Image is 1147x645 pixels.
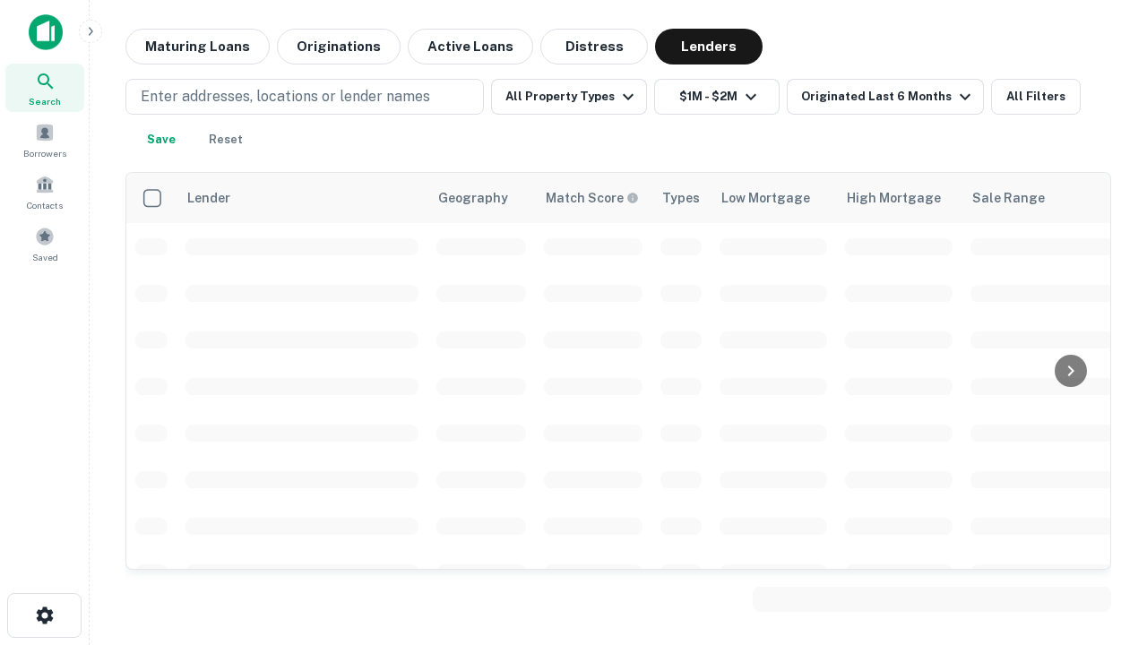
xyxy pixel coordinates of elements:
div: Types [662,187,700,209]
th: Low Mortgage [711,173,836,223]
span: Contacts [27,198,63,212]
div: Geography [438,187,508,209]
div: Originated Last 6 Months [801,86,976,107]
th: Types [651,173,711,223]
th: High Mortgage [836,173,962,223]
div: Lender [187,187,230,209]
h6: Match Score [546,188,635,208]
button: Active Loans [408,29,533,64]
button: All Property Types [491,79,647,115]
div: High Mortgage [847,187,941,209]
th: Lender [177,173,427,223]
button: Originations [277,29,401,64]
button: All Filters [991,79,1081,115]
p: Enter addresses, locations or lender names [141,86,430,107]
span: Search [29,94,61,108]
a: Saved [5,219,84,268]
button: Reset [197,122,254,158]
img: capitalize-icon.png [29,14,63,50]
button: Distress [540,29,648,64]
button: Enter addresses, locations or lender names [125,79,484,115]
div: Sale Range [972,187,1045,209]
button: Save your search to get updates of matches that match your search criteria. [133,122,190,158]
th: Sale Range [962,173,1123,223]
span: Borrowers [23,146,66,160]
button: Maturing Loans [125,29,270,64]
th: Geography [427,173,535,223]
div: Capitalize uses an advanced AI algorithm to match your search with the best lender. The match sco... [546,188,639,208]
button: $1M - $2M [654,79,780,115]
a: Search [5,64,84,112]
button: Lenders [655,29,763,64]
span: Saved [32,250,58,264]
iframe: Chat Widget [1057,502,1147,588]
th: Capitalize uses an advanced AI algorithm to match your search with the best lender. The match sco... [535,173,651,223]
div: Low Mortgage [721,187,810,209]
button: Originated Last 6 Months [787,79,984,115]
a: Borrowers [5,116,84,164]
a: Contacts [5,168,84,216]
